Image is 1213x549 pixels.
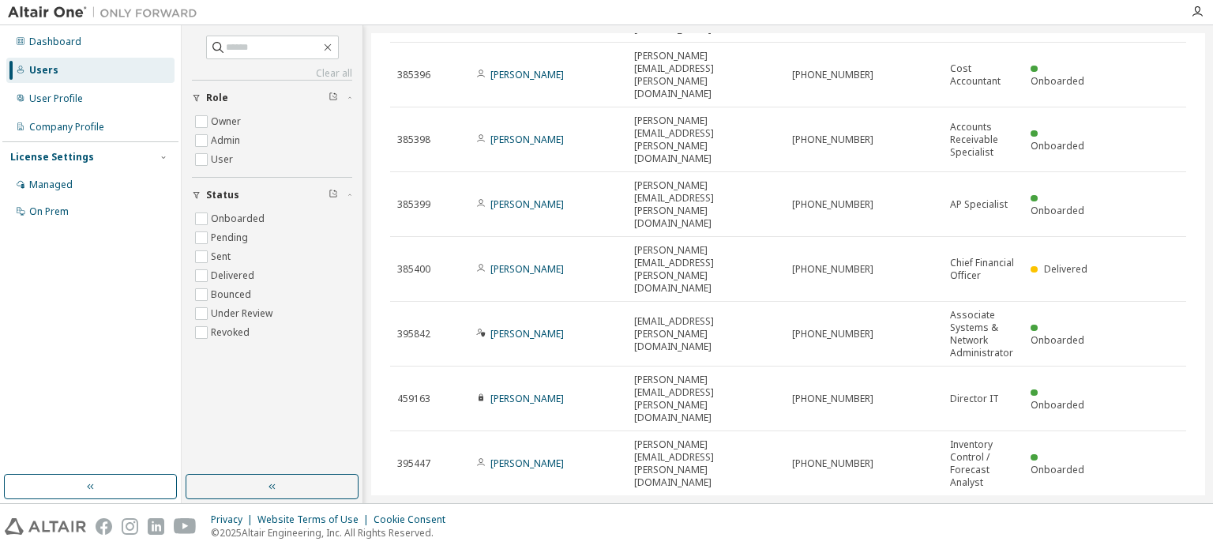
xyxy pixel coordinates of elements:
div: Privacy [211,513,257,526]
div: Managed [29,179,73,191]
span: [PHONE_NUMBER] [792,198,873,211]
span: [PHONE_NUMBER] [792,263,873,276]
span: Inventory Control / Forecast Analyst [950,438,1016,489]
span: [PHONE_NUMBER] [792,393,873,405]
span: AP Specialist [950,198,1008,211]
span: 395842 [397,328,430,340]
div: On Prem [29,205,69,218]
img: youtube.svg [174,518,197,535]
div: User Profile [29,92,83,105]
div: Website Terms of Use [257,513,374,526]
span: Clear filter [329,92,338,104]
span: Cost Accountant [950,62,1016,88]
span: Onboarded [1031,74,1084,88]
span: 385396 [397,69,430,81]
span: Onboarded [1031,139,1084,152]
a: Clear all [192,67,352,80]
div: Dashboard [29,36,81,48]
span: Onboarded [1031,398,1084,412]
a: [PERSON_NAME] [490,133,564,146]
span: Role [206,92,228,104]
span: [PERSON_NAME][EMAIL_ADDRESS][PERSON_NAME][DOMAIN_NAME] [634,115,778,165]
div: Cookie Consent [374,513,455,526]
img: linkedin.svg [148,518,164,535]
img: facebook.svg [96,518,112,535]
label: Under Review [211,304,276,323]
span: Delivered [1044,262,1087,276]
span: 385400 [397,263,430,276]
span: Status [206,189,239,201]
span: Accounts Receivable Specialist [950,121,1016,159]
span: [PERSON_NAME][EMAIL_ADDRESS][PERSON_NAME][DOMAIN_NAME] [634,50,778,100]
a: [PERSON_NAME] [490,327,564,340]
label: Onboarded [211,209,268,228]
span: Clear filter [329,189,338,201]
label: Revoked [211,323,253,342]
label: User [211,150,236,169]
span: Director IT [950,393,999,405]
label: Admin [211,131,243,150]
div: Users [29,64,58,77]
span: 459163 [397,393,430,405]
span: Onboarded [1031,463,1084,476]
span: [PHONE_NUMBER] [792,328,873,340]
span: [PHONE_NUMBER] [792,69,873,81]
label: Bounced [211,285,254,304]
div: License Settings [10,151,94,164]
label: Delivered [211,266,257,285]
a: [PERSON_NAME] [490,197,564,211]
label: Sent [211,247,234,266]
span: Chief Financial Officer [950,257,1016,282]
span: 395447 [397,457,430,470]
span: [EMAIL_ADDRESS][PERSON_NAME][DOMAIN_NAME] [634,315,778,353]
span: 385399 [397,198,430,211]
span: [PERSON_NAME][EMAIL_ADDRESS][PERSON_NAME][DOMAIN_NAME] [634,374,778,424]
div: Company Profile [29,121,104,133]
button: Status [192,178,352,212]
span: 385398 [397,133,430,146]
a: [PERSON_NAME] [490,392,564,405]
img: Altair One [8,5,205,21]
span: [PHONE_NUMBER] [792,133,873,146]
a: [PERSON_NAME] [490,457,564,470]
span: Onboarded [1031,204,1084,217]
img: instagram.svg [122,518,138,535]
img: altair_logo.svg [5,518,86,535]
span: [PERSON_NAME][EMAIL_ADDRESS][PERSON_NAME][DOMAIN_NAME] [634,438,778,489]
a: [PERSON_NAME] [490,262,564,276]
span: [PERSON_NAME][EMAIL_ADDRESS][PERSON_NAME][DOMAIN_NAME] [634,179,778,230]
label: Owner [211,112,244,131]
span: [PHONE_NUMBER] [792,457,873,470]
button: Role [192,81,352,115]
span: Onboarded [1031,333,1084,347]
span: [PERSON_NAME][EMAIL_ADDRESS][PERSON_NAME][DOMAIN_NAME] [634,244,778,295]
a: [PERSON_NAME] [490,68,564,81]
label: Pending [211,228,251,247]
p: © 2025 Altair Engineering, Inc. All Rights Reserved. [211,526,455,540]
span: Associate Systems & Network Administrator [950,309,1016,359]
